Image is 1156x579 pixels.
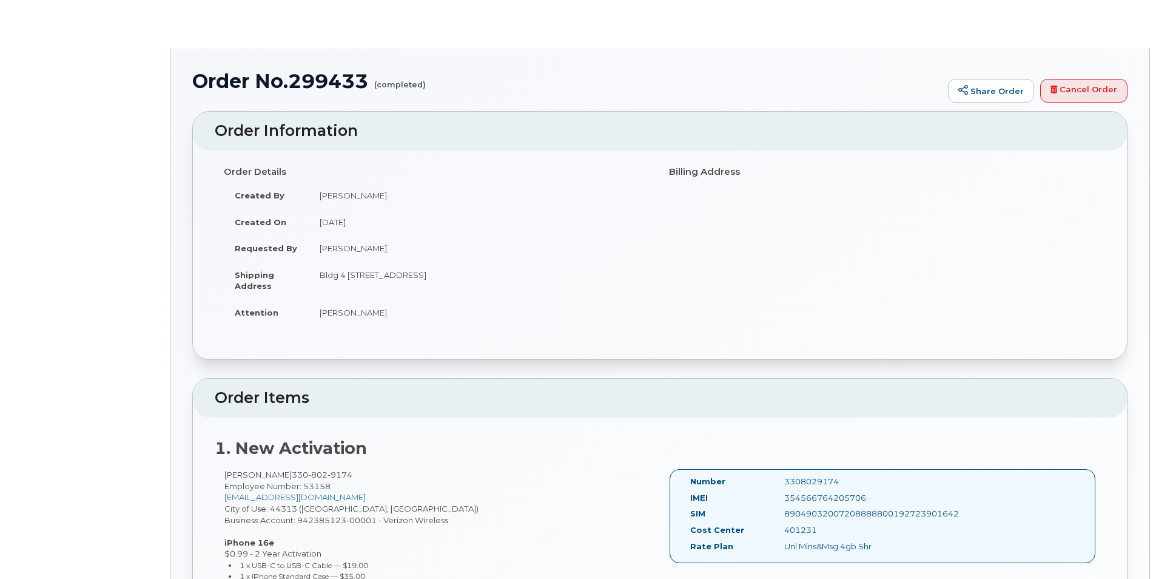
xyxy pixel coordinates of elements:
[309,262,651,299] td: Bldg 4 [STREET_ADDRESS]
[235,191,284,200] strong: Created By
[224,492,366,502] a: [EMAIL_ADDRESS][DOMAIN_NAME]
[669,167,1096,177] h4: Billing Address
[775,476,907,487] div: 3308029174
[192,70,942,92] h1: Order No.299433
[690,524,744,536] label: Cost Center
[775,508,907,520] div: 89049032007208888800192723901642
[374,70,426,89] small: (completed)
[309,209,651,235] td: [DATE]
[224,538,274,547] strong: iPhone 16e
[215,390,1105,407] h2: Order Items
[690,541,733,552] label: Rate Plan
[775,524,907,536] div: 401231
[235,308,278,317] strong: Attention
[775,541,907,552] div: Unl Mins&Msg 4gb Shr
[240,561,368,570] small: 1 x USB-C to USB-C Cable — $19.00
[235,270,274,291] strong: Shipping Address
[215,123,1105,140] h2: Order Information
[235,217,286,227] strong: Created On
[328,470,352,479] span: 9174
[224,167,651,177] h4: Order Details
[292,470,352,479] span: 330
[1040,79,1127,103] a: Cancel Order
[775,492,907,504] div: 354566764205706
[308,470,328,479] span: 802
[309,182,651,209] td: [PERSON_NAME]
[690,508,705,520] label: SIM
[309,299,651,326] td: [PERSON_NAME]
[690,492,708,504] label: IMEI
[224,481,331,491] span: Employee Number: 53158
[948,79,1034,103] a: Share Order
[235,243,297,253] strong: Requested By
[215,438,367,458] strong: 1. New Activation
[309,235,651,262] td: [PERSON_NAME]
[690,476,725,487] label: Number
